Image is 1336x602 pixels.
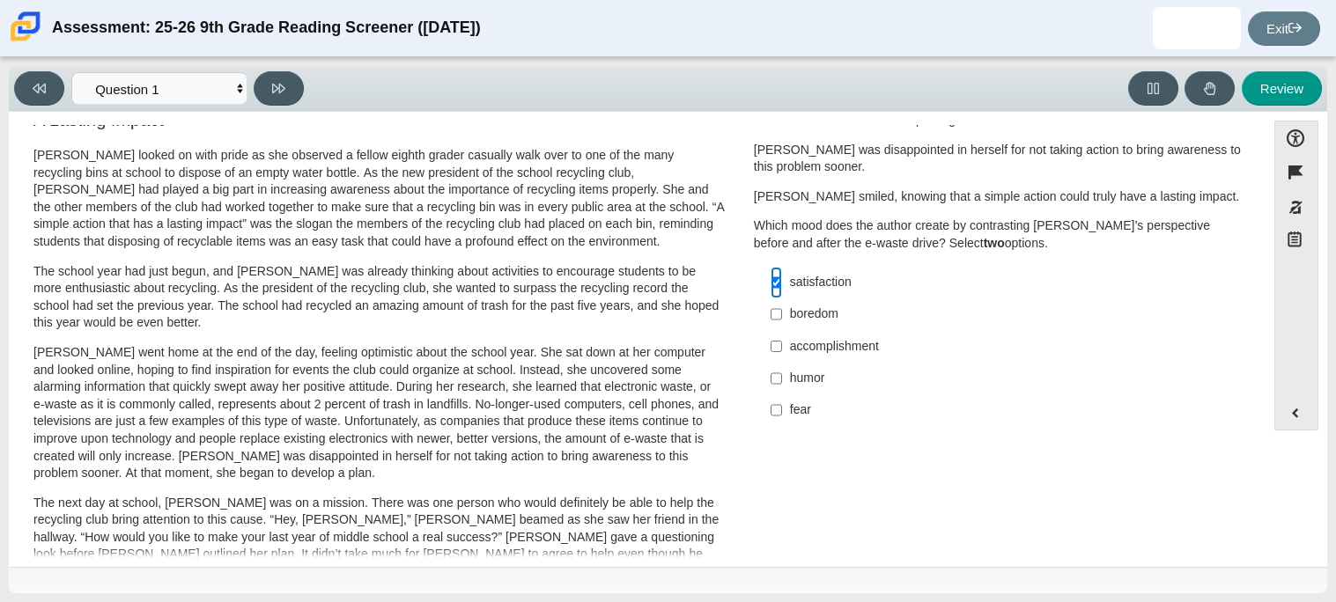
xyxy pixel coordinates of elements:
[1242,71,1322,106] button: Review
[18,121,1257,560] div: Assessment items
[790,401,1235,419] div: fear
[33,147,725,251] p: [PERSON_NAME] looked on with pride as she observed a fellow eighth grader casually walk over to o...
[33,263,725,332] p: The school year had just begun, and [PERSON_NAME] was already thinking about activities to encour...
[7,8,44,45] img: Carmen School of Science & Technology
[1185,71,1235,106] button: Raise Your Hand
[33,344,725,482] p: [PERSON_NAME] went home at the end of the day, feeling optimistic about the school year. She sat ...
[1248,11,1320,46] a: Exit
[1274,121,1318,155] button: Open Accessibility Menu
[754,188,1244,206] p: [PERSON_NAME] smiled, knowing that a simple action could truly have a lasting impact.
[1274,155,1318,189] button: Flag item
[754,217,1244,252] p: Which mood does the author create by contrasting [PERSON_NAME]’s perspective before and after the...
[7,33,44,48] a: Carmen School of Science & Technology
[52,7,481,49] div: Assessment: 25-26 9th Grade Reading Screener ([DATE])
[1274,224,1318,261] button: Notepad
[33,495,725,598] p: The next day at school, [PERSON_NAME] was on a mission. There was one person who would definitely...
[754,142,1244,176] p: [PERSON_NAME] was disappointed in herself for not taking action to bring awareness to this proble...
[790,274,1235,291] div: satisfaction
[1183,14,1211,42] img: mykayzia.rodriquez.RZ1YcU
[1275,396,1318,429] button: Expand menu. Displays the button labels.
[790,338,1235,356] div: accomplishment
[1274,190,1318,224] button: Toggle response masking
[790,370,1235,387] div: humor
[984,235,1005,251] b: two
[790,305,1235,323] div: boredom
